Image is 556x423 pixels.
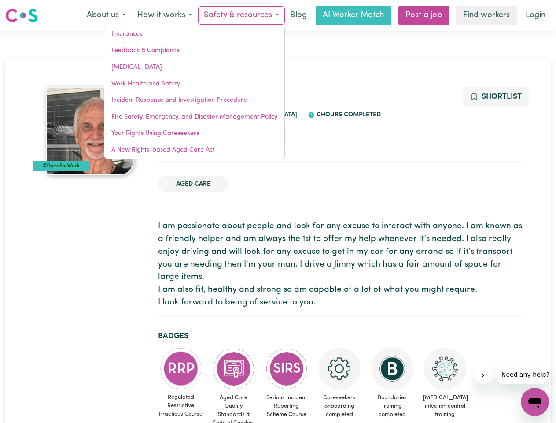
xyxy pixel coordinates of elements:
img: CS Academy: Careseekers Onboarding course completed [318,348,361,390]
button: Add to shortlist [463,87,529,107]
img: CS Academy: Regulated Restrictive Practices course completed [160,348,202,390]
button: How it works [132,6,198,25]
div: Safety & resources [104,26,285,159]
li: Aged Care [158,176,228,193]
iframe: Close message [475,367,493,384]
iframe: Message from company [496,365,549,384]
img: CS Academy: Aged Care Quality Standards & Code of Conduct course completed [213,348,255,390]
img: CS Academy: Boundaries in care and support work course completed [371,348,413,390]
a: Post a job [398,6,449,25]
span: Serious Incident Reporting Scheme Course [264,390,309,423]
a: Insurances [104,26,284,43]
button: About us [81,6,132,25]
img: CS Academy: Serious Incident Reporting Scheme course completed [265,348,308,390]
a: Careseekers logo [5,5,38,26]
a: A New Rights-based Aged Care Act [104,142,284,159]
span: Boundaries training completed [369,390,415,423]
a: Blog [285,6,312,25]
a: Login [520,6,551,25]
p: I am passionate about people and look for any excuse to interact with anyone. I am known as a fri... [158,220,524,309]
a: Incident Response and Investigation Procedure [104,92,284,109]
a: Kenneth's profile picture'#OpenForWork [33,87,147,175]
a: Feedback & Complaints [104,42,284,59]
a: Your Rights Using Careseekers [104,125,284,142]
span: 0 hours completed [315,111,381,118]
span: Careseekers onboarding completed [317,390,362,423]
span: Shortlist [482,93,522,100]
a: Work Health and Safety [104,76,284,93]
button: Safety & resources [198,6,285,25]
span: Need any help? [5,6,53,13]
h2: Badges [158,331,524,341]
span: Regulated Restrictive Practices Course [158,390,204,422]
iframe: Button to launch messaging window [521,388,549,416]
a: Fire Safety, Emergency, and Disaster Management Policy [104,109,284,126]
a: AI Worker Match [316,6,391,25]
div: #OpenForWork [33,161,90,171]
a: Find workers [456,6,517,25]
img: Careseekers logo [5,7,38,23]
span: [MEDICAL_DATA] infection control training [422,390,468,423]
a: [MEDICAL_DATA] [104,59,284,76]
img: Kenneth [46,87,134,175]
img: CS Academy: COVID-19 Infection Control Training course completed [424,348,466,390]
